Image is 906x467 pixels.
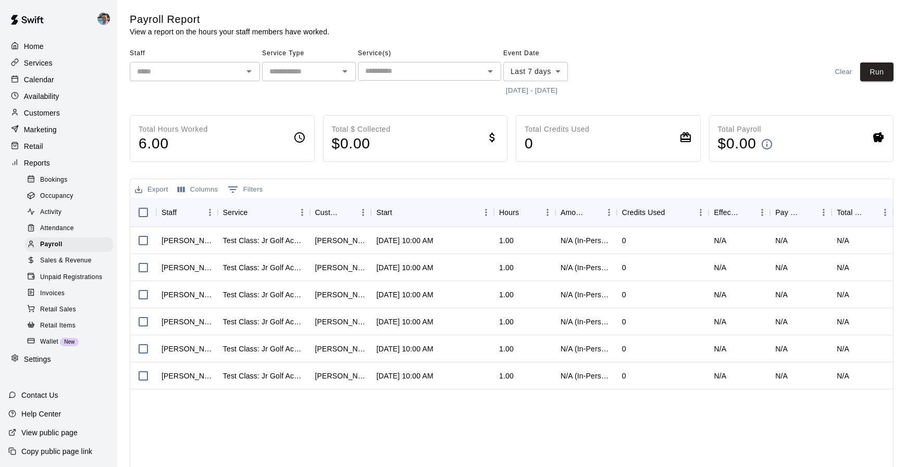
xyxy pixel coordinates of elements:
div: Ryan Goehring [162,289,213,300]
div: N/A [775,289,788,300]
span: New [60,339,79,345]
div: N/A [709,335,770,362]
button: Open [338,64,352,79]
div: 0 [622,344,626,354]
a: Activity [25,205,117,221]
div: Settings [8,351,109,367]
div: Hours [499,198,519,227]
div: Unpaid Registrations [25,270,113,285]
div: Total Pay [837,198,863,227]
div: Service [223,198,248,227]
div: Pay Rate [770,198,831,227]
a: Reports [8,155,109,171]
div: Sep 14, 2025 at 10:00 AM [376,262,433,273]
div: Sep 14, 2025 at 10:00 AM [376,235,433,246]
h4: 6.00 [139,135,208,153]
button: Sort [665,205,679,220]
div: N/A (In-Person) [561,262,612,273]
span: Payroll [40,239,63,250]
div: N/A [775,371,788,381]
div: Staff [156,198,218,227]
div: N/A (In-Person) [561,289,612,300]
div: Sep 14, 2025 at 10:00 AM [376,371,433,381]
div: N/A [837,317,849,327]
div: 0 [622,371,626,381]
div: Customers [8,105,109,121]
div: Tara Comer [315,371,366,381]
span: Activity [40,207,61,218]
a: WalletNew [25,334,117,350]
div: N/A [709,254,770,281]
button: Sort [587,205,601,220]
div: Chad Krawczyk [162,317,213,327]
div: 1.00 [499,262,514,273]
a: Unpaid Registrations [25,269,117,285]
a: Availability [8,89,109,104]
span: Invoices [40,288,65,299]
div: Activity [25,205,113,220]
div: Sep 14, 2025 at 10:00 AM [376,289,433,300]
div: N/A [837,371,849,381]
div: Amount Paid [555,198,617,227]
button: Menu [294,205,310,220]
div: Amount Paid [561,198,587,227]
div: Ryan Goehring [162,344,213,354]
p: Retail [24,141,43,152]
a: Bookings [25,172,117,188]
div: Hours [494,198,555,227]
span: Unpaid Registrations [40,272,102,283]
button: Menu [478,205,494,220]
span: Bookings [40,175,68,185]
div: Sales & Revenue [25,254,113,268]
button: Sort [392,205,407,220]
div: Pay Rate [775,198,801,227]
div: 0 [622,235,626,246]
button: Sort [519,205,533,220]
p: Total Payroll [718,124,773,135]
div: Bookings [25,173,113,187]
p: Total Hours Worked [139,124,208,135]
button: Run [860,62,893,82]
div: Marketing [8,122,109,137]
button: Sort [740,205,754,220]
div: N/A [837,235,849,246]
div: Test Class: Jr Golf Academy [223,289,305,300]
div: N/A [775,317,788,327]
p: Marketing [24,124,57,135]
a: Retail Sales [25,301,117,318]
span: Event Date [503,45,594,62]
div: Staff [162,198,177,227]
div: Ryan Goehring [95,8,117,29]
button: Menu [754,205,770,220]
p: View public page [21,427,78,438]
div: N/A (In-Person) [561,235,612,246]
div: N/A [709,308,770,335]
div: 1.00 [499,317,514,327]
button: [DATE] - [DATE] [503,83,560,99]
div: 1.00 [499,371,514,381]
button: Menu [202,205,218,220]
div: 0 [622,262,626,273]
button: Open [242,64,256,79]
div: Test Class: Jr Golf Academy [223,262,305,273]
div: Camille Arcuri [315,289,366,300]
p: Contact Us [21,390,58,400]
span: Attendance [40,223,74,234]
div: Chad Krawczyk [162,262,213,273]
div: Ryan Goehring [162,235,213,246]
button: Menu [693,205,709,220]
button: Menu [816,205,831,220]
div: Effective Price [714,198,740,227]
button: Menu [601,205,617,220]
a: Retail [8,138,109,154]
p: Calendar [24,74,54,85]
div: Test Class: Jr Golf Academy [223,371,305,381]
div: Calendar [8,72,109,87]
div: N/A [775,235,788,246]
h4: 0 [525,135,589,153]
div: N/A [775,262,788,273]
span: Wallet [40,337,58,347]
p: Customers [24,108,60,118]
button: Export [132,182,171,198]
